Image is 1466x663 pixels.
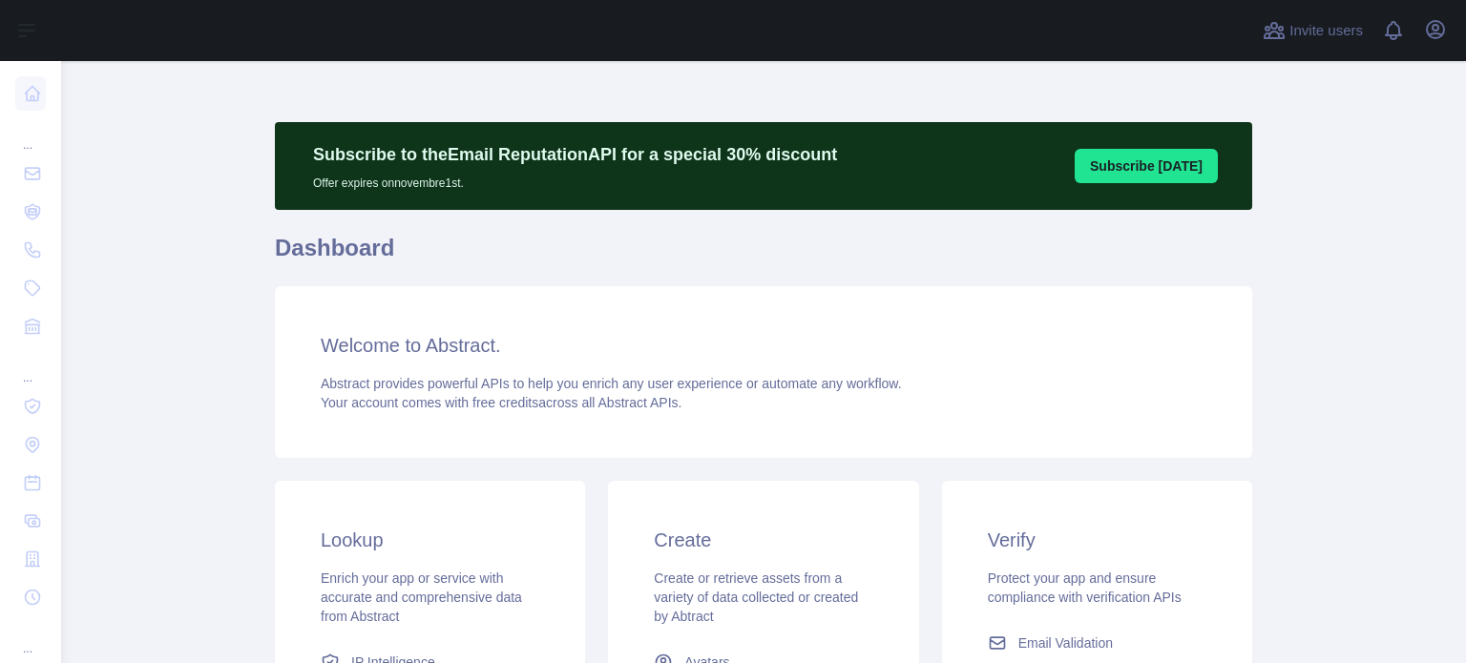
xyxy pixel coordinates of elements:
p: Offer expires on novembre 1st. [313,168,837,191]
span: Protect your app and ensure compliance with verification APIs [988,570,1182,605]
span: Email Validation [1018,633,1113,653]
span: free credits [472,395,538,410]
span: Create or retrieve assets from a variety of data collected or created by Abtract [654,570,858,624]
h3: Lookup [321,527,539,553]
span: Abstract provides powerful APIs to help you enrich any user experience or automate any workflow. [321,376,902,391]
h1: Dashboard [275,233,1252,279]
span: Enrich your app or service with accurate and comprehensive data from Abstract [321,570,522,624]
div: ... [15,114,46,153]
h3: Create [654,527,872,553]
div: ... [15,618,46,656]
h3: Verify [988,527,1206,553]
h3: Welcome to Abstract. [321,332,1206,359]
div: ... [15,347,46,385]
a: Email Validation [980,626,1214,660]
button: Invite users [1259,15,1367,46]
p: Subscribe to the Email Reputation API for a special 30 % discount [313,141,837,168]
button: Subscribe [DATE] [1075,149,1218,183]
span: Invite users [1289,20,1363,42]
span: Your account comes with across all Abstract APIs. [321,395,681,410]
